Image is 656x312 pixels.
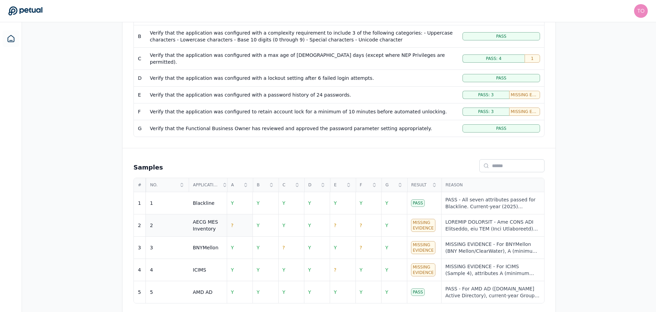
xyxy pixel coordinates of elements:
span: Y [282,223,285,228]
span: Y [308,267,311,273]
span: Y [257,289,260,295]
td: 3 [134,237,146,259]
span: Missing Evidence: 2 [511,109,538,114]
span: Y [385,289,388,295]
span: G [386,182,395,188]
span: Y [385,267,388,273]
span: ? [231,223,233,228]
span: Y [308,289,311,295]
td: B [134,25,146,48]
div: 4 [150,266,153,273]
div: Pass [411,199,425,207]
span: Y [282,200,285,206]
img: tony.bolasna@amd.com [634,4,648,18]
div: Verify that the application was configured with a password history of 24 passwords. [150,91,454,98]
span: Y [282,267,285,273]
div: BNYMellon [193,244,219,251]
h2: Samples [133,163,163,172]
span: Pass [496,34,506,39]
span: Y [334,200,337,206]
div: MISSING EVIDENCE - For ICIMS (Sample 4), attributes A (minimum length), B (complexity), C (max ag... [445,263,540,277]
span: E [334,182,344,188]
span: Result [411,182,430,188]
span: Y [385,200,388,206]
td: 4 [134,259,146,281]
span: Application Name [193,182,220,188]
span: Y [360,200,363,206]
span: Y [257,267,260,273]
div: MISSING EVIDENCE - For BNYMellon (BNY Mellon/ClearWater), A (minimum length) passed based on a cu... [445,241,540,254]
td: F [134,103,146,120]
span: 1 [531,56,534,61]
div: PASS - All seven attributes passed for Blackline. Current-year (2025) evidence shows authenticati... [445,196,540,210]
span: Reason [446,182,540,188]
span: Pass [496,126,506,131]
span: Y [308,200,311,206]
span: Y [231,267,234,273]
span: Y [308,223,311,228]
td: D [134,70,146,87]
span: A [231,182,241,188]
span: Y [257,223,260,228]
span: Y [334,245,337,250]
div: AMD AD [193,289,212,296]
span: Pass: 4 [486,56,501,61]
div: Missing Evidence [411,219,435,232]
div: 1 [150,200,153,207]
span: Missing Evidence: 2 [511,92,538,98]
span: C [283,182,292,188]
span: Y [360,267,363,273]
div: Verify that the application was configured with a complexity requirement to include 3 of the foll... [150,29,454,43]
span: Y [231,245,234,250]
span: Y [257,245,260,250]
div: ICIMS [193,266,206,273]
div: Blackline [193,200,214,207]
span: Y [231,289,234,295]
span: Pass: 3 [478,109,494,114]
td: 1 [134,192,146,214]
span: Pass [496,75,506,81]
span: B [257,182,267,188]
div: Pass [411,288,425,296]
span: D [308,182,318,188]
span: Y [231,200,234,206]
div: Missing Evidence [411,263,435,276]
div: 3 [150,244,153,251]
div: Missing Evidence [411,241,435,254]
span: Pass: 3 [478,92,494,98]
span: ? [360,223,362,228]
div: LOREMIP DOLORSIT - Ame CONS ADI Elitseddo, eiu TEM (Inci Utlaboreetd) magnaali enimadm-veni (1628... [445,219,540,232]
td: 5 [134,281,146,303]
div: PASS - For AMD AD ([DOMAIN_NAME] Active Directory), current-year Group Policy Management screensh... [445,285,540,299]
span: F [360,182,370,188]
div: Verify that the Functional Business Owner has reviewed and approved the password parameter settin... [150,125,454,132]
span: # [138,182,142,188]
a: Dashboard [3,30,19,47]
span: ? [360,245,362,250]
div: 2 [150,222,153,229]
span: Y [282,289,285,295]
span: Y [334,289,337,295]
td: G [134,120,146,137]
td: C [134,48,146,70]
span: ? [334,223,336,228]
span: Y [360,289,363,295]
a: Go to Dashboard [8,6,43,16]
div: 5 [150,289,153,296]
span: Y [385,223,388,228]
span: Y [257,200,260,206]
span: ? [334,267,336,273]
div: AECG MES Inventory [193,219,227,232]
td: E [134,87,146,103]
div: Verify that the application was configured with a max age of [DEMOGRAPHIC_DATA] days (except wher... [150,52,454,65]
span: No. [150,182,177,188]
span: ? [282,245,285,250]
div: Verify that the application was configured to retain account lock for a minimum of 10 minutes bef... [150,108,454,115]
div: Verify that the application was configured with a lockout setting after 6 failed login attempts. [150,75,454,82]
span: Y [385,245,388,250]
td: 2 [134,214,146,237]
span: Y [308,245,311,250]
